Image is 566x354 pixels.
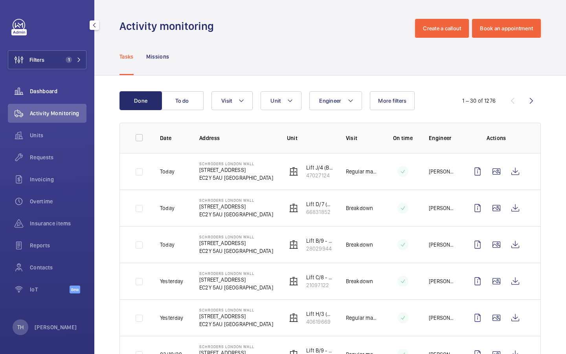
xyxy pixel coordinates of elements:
[199,239,273,247] p: [STREET_ADDRESS]
[30,264,86,271] span: Contacts
[199,247,273,255] p: EC2Y 5AU [GEOGRAPHIC_DATA]
[35,323,77,331] p: [PERSON_NAME]
[199,271,273,276] p: Schroders London Wall
[306,164,333,171] p: Lift J/4 (B1-12)
[346,241,373,249] p: Breakdown
[30,131,86,139] span: Units
[319,98,341,104] span: Engineer
[119,91,162,110] button: Done
[309,91,362,110] button: Engineer
[289,203,298,213] img: elevator.svg
[429,204,456,212] p: [PERSON_NAME]
[429,168,456,175] p: [PERSON_NAME]
[390,134,416,142] p: On time
[160,314,184,322] p: Yesterday
[199,320,273,328] p: EC2Y 5AU [GEOGRAPHIC_DATA]
[17,323,24,331] p: TH
[462,97,496,105] div: 1 – 30 of 1276
[30,109,86,117] span: Activity Monitoring
[287,134,333,142] p: Unit
[160,277,184,285] p: Yesterday
[429,134,456,142] p: Engineer
[160,241,175,249] p: Today
[30,197,86,205] span: Overtime
[429,241,456,249] p: [PERSON_NAME]
[119,19,219,33] h1: Activity monitoring
[306,281,333,289] p: 21097122
[199,276,273,284] p: [STREET_ADDRESS]
[429,277,456,285] p: [PERSON_NAME]
[30,175,86,183] span: Invoicing
[306,310,333,318] p: Lift H/3 (LG-12)
[160,204,175,212] p: Today
[270,98,281,104] span: Unit
[146,53,169,61] p: Missions
[29,56,44,64] span: Filters
[289,313,298,323] img: elevator.svg
[160,134,187,142] p: Date
[415,19,469,38] button: Create a callout
[199,234,273,239] p: Schroders London Wall
[8,50,86,69] button: Filters1
[199,166,273,174] p: [STREET_ADDRESS]
[306,200,333,208] p: Lift D/7 (G-5)
[30,286,70,293] span: IoT
[346,168,377,175] p: Regular maintenance
[199,198,273,203] p: Schroders London Wall
[289,277,298,286] img: elevator.svg
[468,134,525,142] p: Actions
[160,168,175,175] p: Today
[472,19,541,38] button: Book an appointment
[211,91,253,110] button: Visit
[30,219,86,227] span: Insurance items
[306,245,333,253] p: 28029944
[199,308,273,312] p: Schroders London Wall
[199,161,273,166] p: Schroders London Wall
[199,203,273,210] p: [STREET_ADDRESS]
[199,312,273,320] p: [STREET_ADDRESS]
[199,344,273,349] p: Schroders London Wall
[70,286,80,293] span: Beta
[261,91,301,110] button: Unit
[199,284,273,291] p: EC2Y 5AU [GEOGRAPHIC_DATA]
[119,53,134,61] p: Tasks
[199,210,273,218] p: EC2Y 5AU [GEOGRAPHIC_DATA]
[346,134,377,142] p: Visit
[306,318,333,326] p: 40619669
[346,314,377,322] p: Regular maintenance
[66,57,72,63] span: 1
[306,171,333,179] p: 47027124
[30,242,86,249] span: Reports
[221,98,232,104] span: Visit
[199,174,273,182] p: EC2Y 5AU [GEOGRAPHIC_DATA]
[346,204,373,212] p: Breakdown
[370,91,415,110] button: More filters
[306,237,333,245] p: Lift B/9 - VIP (G-12)
[429,314,456,322] p: [PERSON_NAME]
[306,273,333,281] p: Lift C/8 - VIP (G-12)
[161,91,204,110] button: To do
[30,87,86,95] span: Dashboard
[289,167,298,176] img: elevator.svg
[199,134,274,142] p: Address
[289,240,298,249] img: elevator.svg
[378,98,406,104] span: More filters
[30,153,86,161] span: Requests
[346,277,373,285] p: Breakdown
[306,208,333,216] p: 66831852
